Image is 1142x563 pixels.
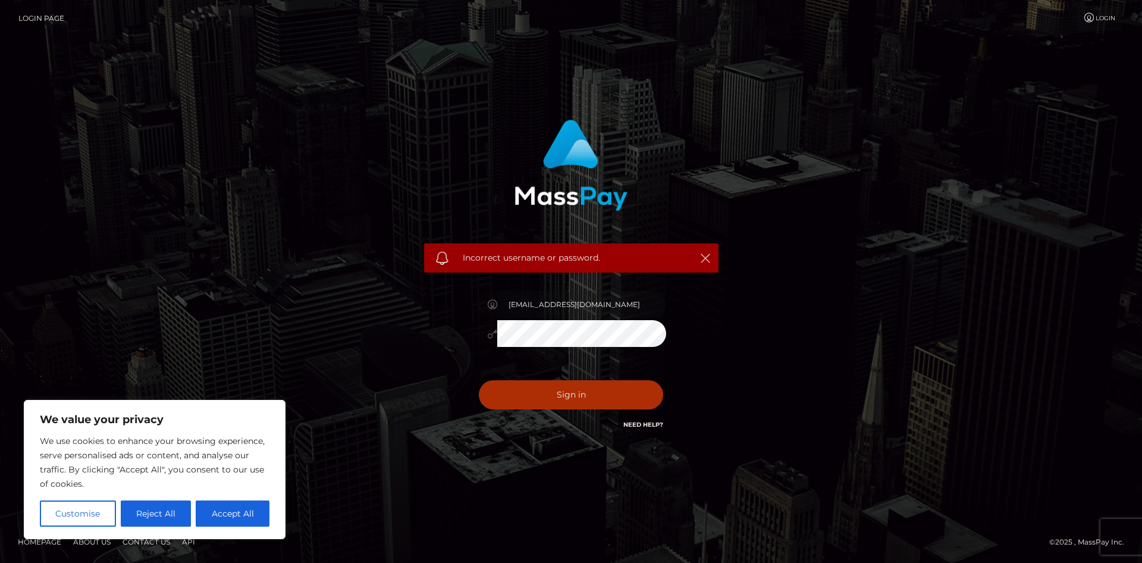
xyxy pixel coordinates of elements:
[24,400,285,539] div: We value your privacy
[40,434,269,491] p: We use cookies to enhance your browsing experience, serve personalised ads or content, and analys...
[40,501,116,527] button: Customise
[18,6,64,31] a: Login Page
[479,380,663,409] button: Sign in
[118,533,175,551] a: Contact Us
[1077,6,1122,31] a: Login
[68,533,115,551] a: About Us
[463,252,680,264] span: Incorrect username or password.
[514,120,628,211] img: MassPay Login
[623,421,663,428] a: Need Help?
[497,291,666,318] input: Username...
[121,501,192,527] button: Reject All
[177,533,200,551] a: API
[40,412,269,427] p: We value your privacy
[1049,536,1133,549] div: © 2025 , MassPay Inc.
[196,501,269,527] button: Accept All
[13,533,66,551] a: Homepage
